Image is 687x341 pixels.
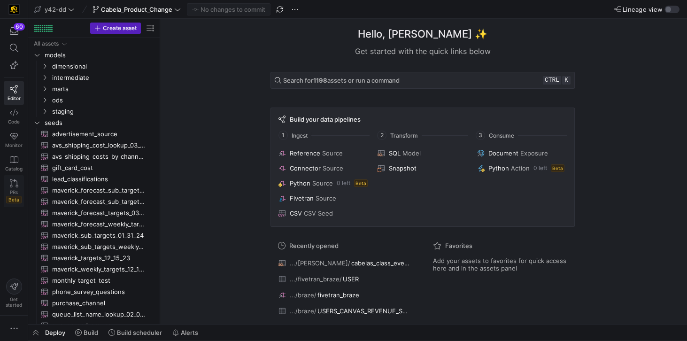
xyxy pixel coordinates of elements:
span: purchase_channel​​​​​​ [52,298,145,309]
div: All assets [34,40,59,47]
span: cabelas_class_event_registrants [351,259,412,267]
div: Press SPACE to select this row. [32,320,156,331]
span: Document [488,149,518,157]
span: maverick_sub_targets_01_31_24​​​​​​ [52,230,145,241]
span: Monitor [5,142,23,148]
h1: Hello, [PERSON_NAME] ✨ [358,26,487,42]
span: Exposure [520,149,548,157]
span: Action [511,164,530,172]
span: Search for assets or run a command [283,77,400,84]
button: .../braze/fivetran_braze [276,289,414,301]
span: models [45,50,154,61]
a: advertisement_source​​​​​​ [32,128,156,139]
div: Press SPACE to select this row. [32,173,156,185]
span: SQL [389,149,401,157]
span: Source [316,194,336,202]
span: fivetran_braze [317,291,359,299]
div: Press SPACE to select this row. [32,94,156,106]
kbd: k [562,76,571,85]
span: .../braze/ [290,291,316,299]
span: Beta [551,164,564,172]
div: Press SPACE to select this row. [32,286,156,297]
div: Press SPACE to select this row. [32,49,156,61]
span: ods [52,95,154,106]
div: Press SPACE to select this row. [32,185,156,196]
span: staging [52,106,154,117]
button: .../braze/USERS_CANVAS_REVENUE_SHARED [276,305,414,317]
a: queues_and_groups​​​​​​ [32,320,156,331]
a: maverick_sub_targets_01_31_24​​​​​​ [32,230,156,241]
span: Beta [354,179,368,187]
span: avs_shipping_cost_lookup_03_15_24​​​​​​ [52,140,145,151]
div: Press SPACE to select this row. [32,275,156,286]
span: Connector [290,164,321,172]
div: Press SPACE to select this row. [32,207,156,218]
div: Press SPACE to select this row. [32,218,156,230]
span: Add your assets to favorites for quick access here and in the assets panel [433,257,567,272]
button: ConnectorSource [277,163,370,174]
span: Fivetran [290,194,314,202]
button: 60 [4,23,24,39]
span: Reference [290,149,320,157]
a: maverick_forecast_sub_targets_03_25_24​​​​​​ [32,185,156,196]
span: maverick_forecast_targets_03_25_24​​​​​​ [52,208,145,218]
span: Source [322,149,343,157]
div: Press SPACE to select this row. [32,38,156,49]
button: Build scheduler [104,325,166,341]
span: queue_list_name_lookup_02_02_24​​​​​​ [52,309,145,320]
a: maverick_sub_targets_weekly_01_31_24​​​​​​ [32,241,156,252]
div: Press SPACE to select this row. [32,151,156,162]
span: Python [488,164,509,172]
div: Get started with the quick links below [270,46,575,57]
a: maverick_forecast_weekly_targets_03_25_24​​​​​​ [32,218,156,230]
span: 0 left [533,165,547,171]
span: maverick_forecast_weekly_targets_03_25_24​​​​​​ [52,219,145,230]
span: y42-dd [45,6,66,13]
div: Press SPACE to select this row. [32,230,156,241]
button: Create asset [90,23,141,34]
div: Press SPACE to select this row. [32,263,156,275]
span: Build [84,329,98,336]
span: Catalog [5,166,23,171]
div: Press SPACE to select this row. [32,241,156,252]
span: Code [8,119,20,124]
a: maverick_forecast_sub_targets_weekly_03_25_24​​​​​​ [32,196,156,207]
img: https://storage.googleapis.com/y42-prod-data-exchange/images/uAsz27BndGEK0hZWDFeOjoxA7jCwgK9jE472... [9,5,19,14]
a: maverick_weekly_targets_12_15_23​​​​​​ [32,263,156,275]
span: maverick_targets_12_15_23​​​​​​ [52,253,145,263]
span: gift_card_cost​​​​​​ [52,163,145,173]
span: Editor [8,95,21,101]
span: Build your data pipelines [290,116,361,123]
button: Build [71,325,102,341]
span: avs_shipping_costs_by_channel_04_11_24​​​​​​ [52,151,145,162]
a: avs_shipping_costs_by_channel_04_11_24​​​​​​ [32,151,156,162]
a: https://storage.googleapis.com/y42-prod-data-exchange/images/uAsz27BndGEK0hZWDFeOjoxA7jCwgK9jE472... [4,1,24,17]
div: Press SPACE to select this row. [32,139,156,151]
div: Press SPACE to select this row. [32,106,156,117]
div: Press SPACE to select this row. [32,72,156,83]
span: 0 left [337,180,350,186]
span: maverick_weekly_targets_12_15_23​​​​​​ [52,264,145,275]
div: Press SPACE to select this row. [32,252,156,263]
a: Monitor [4,128,24,152]
a: Code [4,105,24,128]
span: .../[PERSON_NAME]/ [290,259,350,267]
span: Source [312,179,333,187]
div: Press SPACE to select this row. [32,162,156,173]
kbd: ctrl [543,76,561,85]
a: Catalog [4,152,24,175]
button: CSVCSV Seed [277,208,370,219]
span: lead_classifications​​​​​​ [52,174,145,185]
a: monthly_target_test​​​​​​ [32,275,156,286]
button: SQLModel [376,147,469,159]
button: Snapshot [376,163,469,174]
div: Press SPACE to select this row. [32,128,156,139]
span: maverick_forecast_sub_targets_03_25_24​​​​​​ [52,185,145,196]
a: lead_classifications​​​​​​ [32,173,156,185]
button: .../fivetran_braze/USER [276,273,414,285]
span: Beta [6,196,22,203]
button: Search for1198assets or run a commandctrlk [270,72,575,89]
a: queue_list_name_lookup_02_02_24​​​​​​ [32,309,156,320]
span: Lineage view [623,6,663,13]
span: Cabela_Product_Change [101,6,172,13]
